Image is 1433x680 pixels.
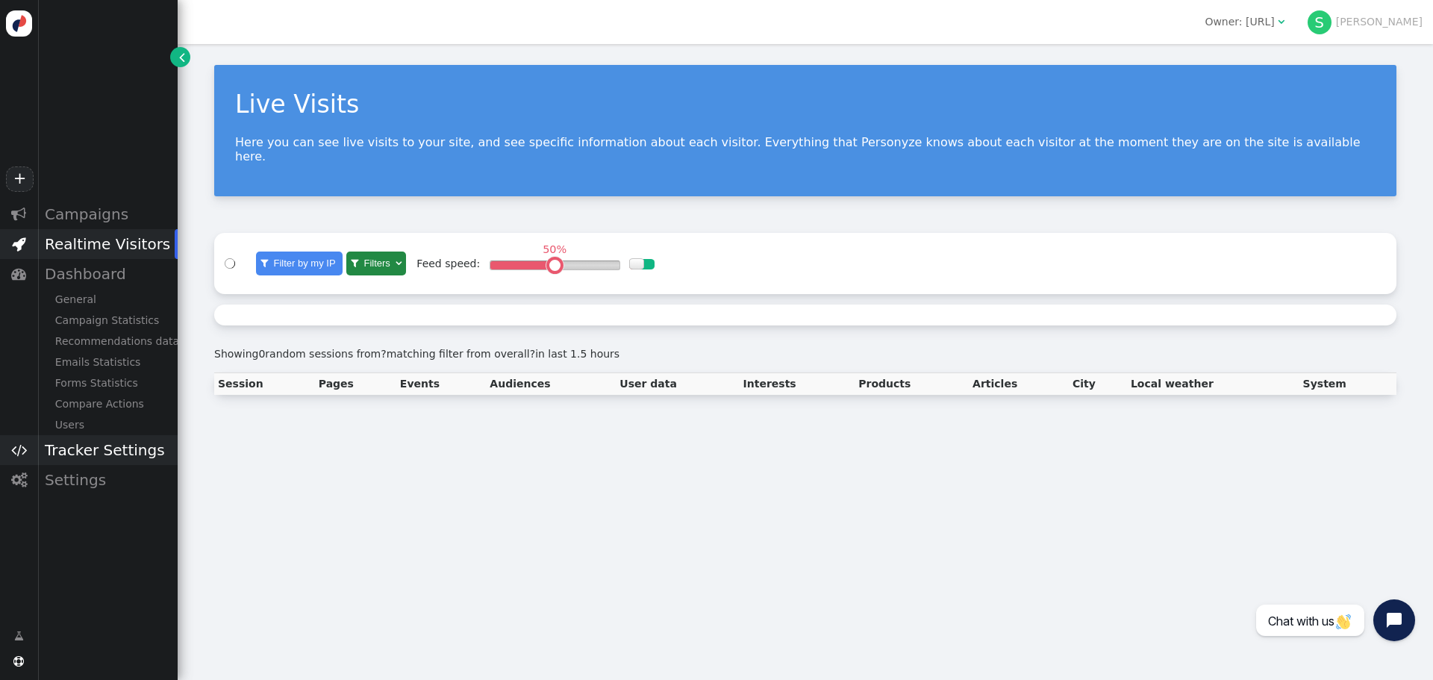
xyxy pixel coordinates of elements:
span:  [11,472,27,487]
div: Campaign Statistics [37,310,178,331]
div: Compare Actions [37,393,178,414]
th: Events [396,373,487,396]
a: + [6,166,33,192]
div: Emails Statistics [37,352,178,372]
span:  [11,207,26,222]
span: ? [530,348,535,360]
span:  [14,628,24,644]
a:  [170,47,190,67]
th: Products [855,373,969,396]
div: General [37,289,178,310]
div: Feed speed: [416,256,480,272]
span:  [1278,16,1284,27]
span: Filter by my IP [271,258,339,269]
a:  Filter by my IP [256,252,343,275]
a:  [4,623,34,649]
a:  Filters  [346,252,406,275]
div: Realtime Visitors [37,229,178,259]
th: Audiences [486,373,616,396]
span:  [11,266,26,281]
th: User data [616,373,739,396]
div: Campaigns [37,199,178,229]
span: Filters [361,258,393,269]
span: ? [381,348,386,360]
span:  [260,258,268,268]
th: Pages [315,373,396,396]
span:  [396,258,402,268]
th: Session [214,373,315,396]
span:  [13,656,24,667]
span:  [179,49,185,65]
img: logo-icon.svg [6,10,32,37]
th: City [1069,373,1127,396]
div: 50% [539,244,571,255]
div: Owner: [URL] [1205,14,1274,30]
span: 0 [258,348,265,360]
p: Here you can see live visits to your site, and see specific information about each visitor. Every... [235,135,1376,163]
div: Live Visits [235,86,1376,123]
th: Interests [740,373,855,396]
th: Local weather [1127,373,1299,396]
div: Forms Statistics [37,372,178,393]
a: S[PERSON_NAME] [1308,16,1423,28]
div: Settings [37,465,178,495]
th: Articles [969,373,1069,396]
th: System [1299,373,1396,396]
div: Dashboard [37,259,178,289]
span:  [11,443,27,458]
div: Showing random sessions from matching filter from overall in last 1.5 hours [214,346,1396,362]
div: Recommendations data [37,331,178,352]
span:  [351,258,358,268]
span:  [12,237,26,252]
div: Users [37,414,178,435]
div: Tracker Settings [37,435,178,465]
div: S [1308,10,1331,34]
